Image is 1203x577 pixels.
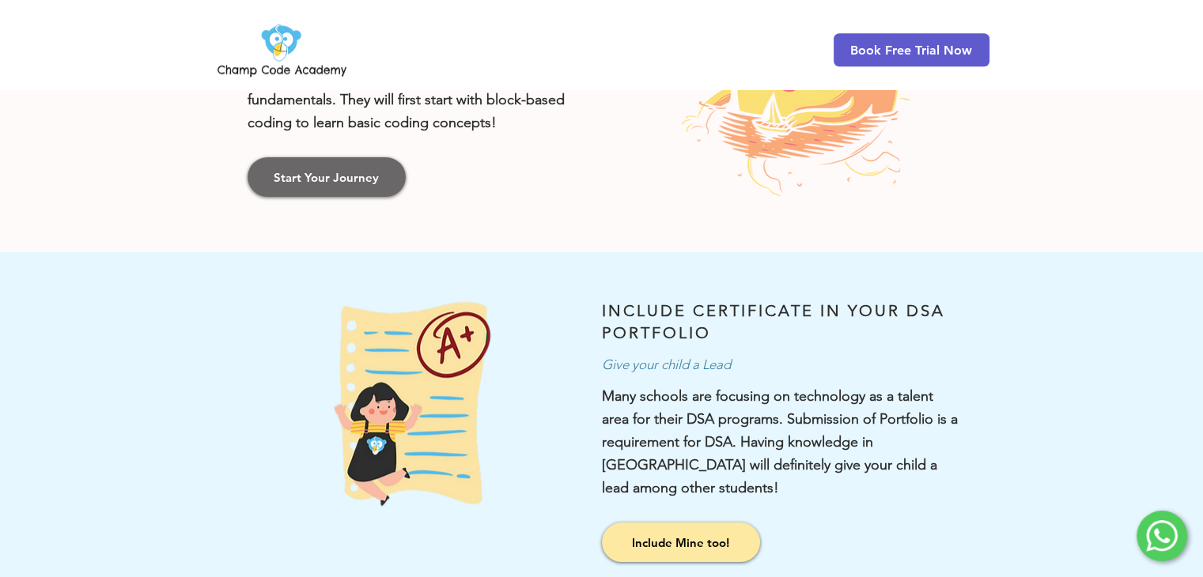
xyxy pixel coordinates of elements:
[248,157,406,197] a: Start Your Journey
[602,301,945,342] span: INCLUDE CERTIFICATE IN YOUR DSA PORTFOLIO
[285,277,535,538] img: Coding Certificate for Direct School Admission Portfolio
[602,356,731,372] span: Give your child a Lead
[214,19,350,81] img: Champ Code Academy Logo PNG.png
[602,522,760,562] a: Include Mine too!
[602,385,958,499] p: Many schools are focusing on technology as a talent area for their DSA programs. Submission of Po...
[632,534,729,551] span: Include Mine too!
[274,169,379,186] span: Start Your Journey
[834,33,989,66] a: Book Free Trial Now
[850,43,972,58] span: Book Free Trial Now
